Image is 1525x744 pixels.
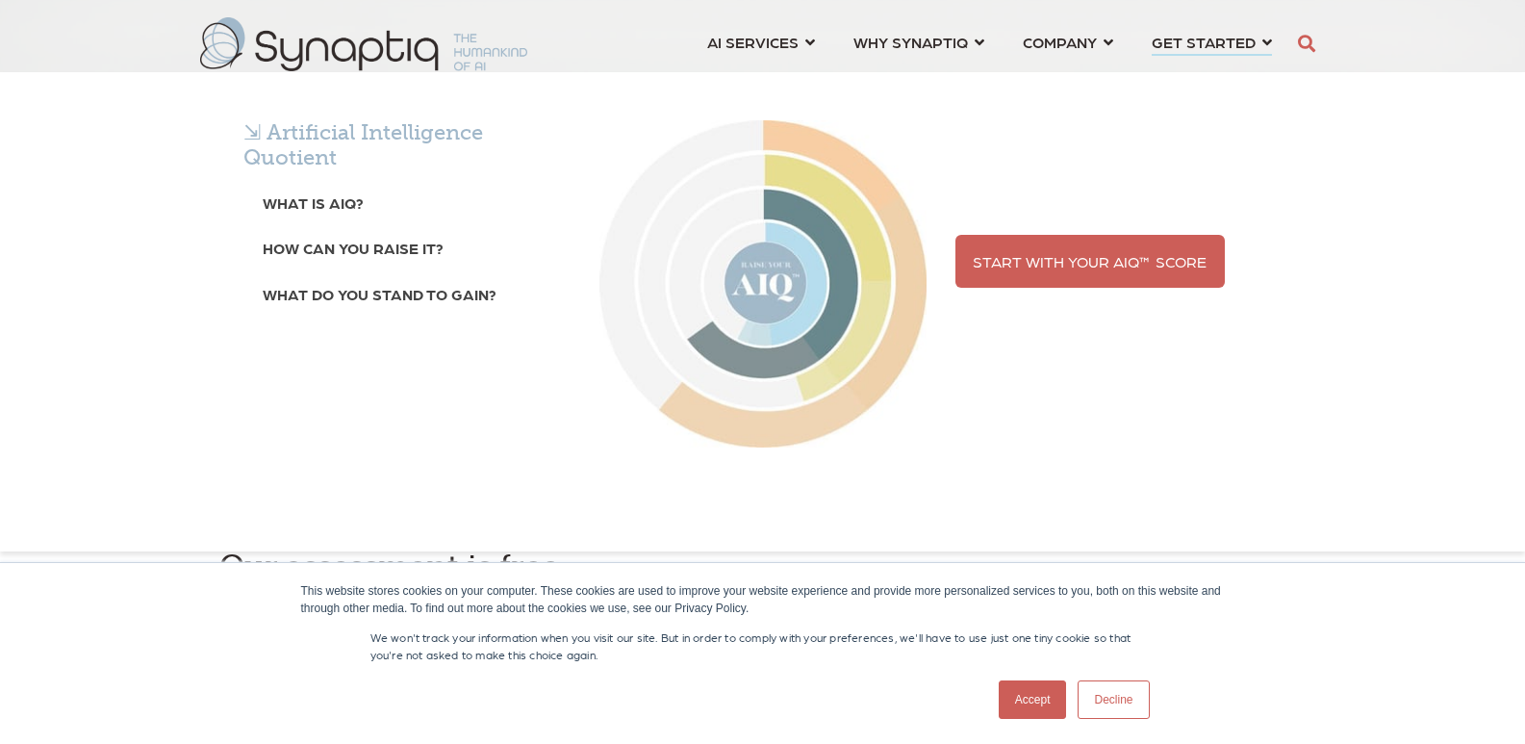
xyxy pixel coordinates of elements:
span: COMPANY [1023,29,1097,55]
img: synaptiq logo-2 [200,17,527,71]
span: GET STARTED [1152,29,1256,55]
a: GET STARTED [1152,24,1272,60]
a: WHY SYNAPTIQ [853,24,984,60]
span: AI SERVICES [707,29,799,55]
div: This website stores cookies on your computer. These cookies are used to improve your website expe... [301,582,1225,617]
a: AI SERVICES [707,24,815,60]
a: COMPANY [1023,24,1113,60]
p: We won't track your information when you visit our site. But in order to comply with your prefere... [370,629,1156,663]
span: WHY SYNAPTIQ [853,29,968,55]
a: Accept [999,680,1067,719]
a: Decline [1078,680,1149,719]
nav: menu [688,10,1291,79]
